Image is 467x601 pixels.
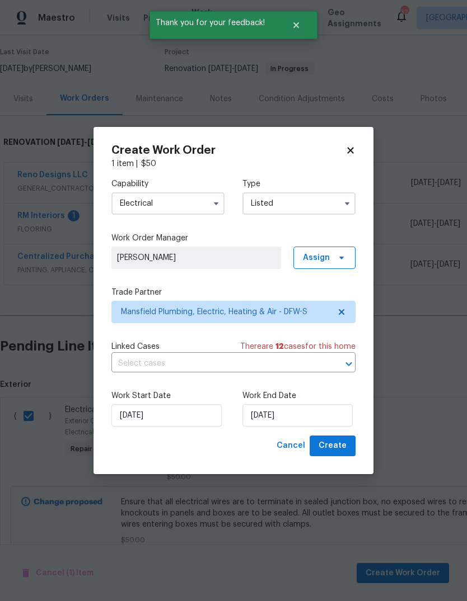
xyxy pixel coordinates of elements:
label: Work Start Date [111,390,225,401]
input: M/D/YYYY [111,404,222,427]
input: Select... [111,192,225,215]
span: Cancel [277,439,305,453]
div: 1 item | [111,158,356,169]
label: Trade Partner [111,287,356,298]
span: Assign [303,252,330,263]
button: Create [310,436,356,456]
label: Capability [111,178,225,190]
span: $ 50 [141,160,156,168]
span: [PERSON_NAME] [117,252,275,263]
label: Work Order Manager [111,233,356,244]
label: Type [242,178,356,190]
input: Select cases [111,355,324,372]
span: Linked Cases [111,341,160,352]
button: Close [278,14,315,36]
span: Mansfield Plumbing, Electric, Heating & Air - DFW-S [121,306,330,318]
span: Create [319,439,347,453]
button: Open [341,356,357,372]
button: Cancel [272,436,310,456]
span: Thank you for your feedback! [150,11,278,35]
input: M/D/YYYY [242,404,353,427]
input: Select... [242,192,356,215]
button: Show options [340,197,354,210]
button: Show options [209,197,223,210]
h2: Create Work Order [111,145,345,156]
